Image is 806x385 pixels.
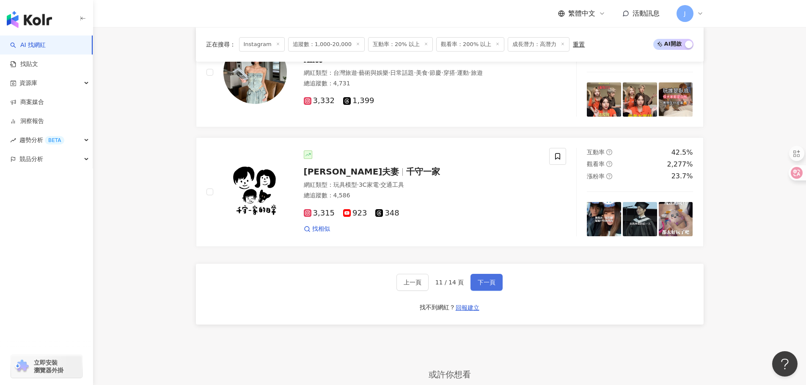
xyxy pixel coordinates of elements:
[196,17,704,127] a: KOL Avatar𝐀𝐥𝐢𝐜𝐞網紅類型：台灣旅遊·藝術與娛樂·日常話題·美食·節慶·穿搭·運動·旅遊總追蹤數：4,7313,3321,399互動率question-circle45.1%觀看率q...
[10,98,44,106] a: 商案媒合
[606,173,612,179] span: question-circle
[671,172,693,181] div: 23.7%
[10,137,16,143] span: rise
[455,301,480,314] button: 回報建立
[587,149,605,156] span: 互動率
[223,41,287,104] img: KOL Avatar
[7,11,52,28] img: logo
[19,74,37,93] span: 資源庫
[359,69,388,76] span: 藝術與娛樂
[10,41,46,49] a: searchAI 找網紅
[19,150,43,169] span: 競品分析
[420,303,455,312] div: 找不到網紅？
[404,279,421,286] span: 上一頁
[10,117,44,126] a: 洞察報告
[435,279,464,286] span: 11 / 14 頁
[684,9,685,18] span: J
[436,37,504,52] span: 觀看率：200% 以上
[659,202,693,236] img: post-image
[14,360,30,373] img: chrome extension
[470,274,503,291] button: 下一頁
[388,69,390,76] span: ·
[288,37,365,52] span: 追蹤數：1,000-20,000
[304,96,335,105] span: 3,332
[587,173,605,180] span: 漲粉率
[606,161,612,167] span: question-circle
[420,368,479,381] span: 或許你想看
[357,69,359,76] span: ·
[396,274,429,291] button: 上一頁
[659,82,693,117] img: post-image
[469,69,470,76] span: ·
[406,167,440,177] span: 千守一家
[443,69,455,76] span: 穿搭
[304,225,330,233] a: 找相似
[304,191,539,200] div: 總追蹤數 ： 4,586
[414,69,415,76] span: ·
[343,209,367,218] span: 923
[343,96,374,105] span: 1,399
[623,202,657,236] img: post-image
[587,161,605,167] span: 觀看率
[312,225,330,233] span: 找相似
[508,37,569,52] span: 成長潛力：高潛力
[390,69,414,76] span: 日常話題
[206,41,236,48] span: 正在搜尋 ：
[441,69,443,76] span: ·
[587,82,621,117] img: post-image
[239,37,285,52] span: Instagram
[457,69,469,76] span: 運動
[456,304,479,311] span: 回報建立
[429,69,441,76] span: 節慶
[45,136,64,145] div: BETA
[455,69,457,76] span: ·
[196,137,704,247] a: KOL Avatar[PERSON_NAME]夫妻千守一家網紅類型：玩具模型·3C家電·交通工具總追蹤數：4,5863,315923348找相似互動率question-circle42.5%觀看...
[478,279,495,286] span: 下一頁
[304,69,539,77] div: 網紅類型 ：
[471,69,483,76] span: 旅遊
[10,60,38,68] a: 找貼文
[379,181,380,188] span: ·
[380,181,404,188] span: 交通工具
[304,181,539,189] div: 網紅類型 ：
[223,160,287,224] img: KOL Avatar
[19,131,64,150] span: 趨勢分析
[416,69,428,76] span: 美食
[573,41,585,48] div: 重置
[333,181,357,188] span: 玩具模型
[359,181,379,188] span: 3C家電
[623,82,657,117] img: post-image
[333,69,357,76] span: 台灣旅遊
[304,167,399,177] span: [PERSON_NAME]夫妻
[671,148,693,157] div: 42.5%
[304,209,335,218] span: 3,315
[357,181,359,188] span: ·
[375,209,399,218] span: 348
[772,351,798,377] iframe: Help Scout Beacon - Open
[667,160,693,169] div: 2,277%
[34,359,63,374] span: 立即安裝 瀏覽器外掛
[11,355,82,378] a: chrome extension立即安裝 瀏覽器外掛
[428,69,429,76] span: ·
[606,149,612,155] span: question-circle
[304,79,539,88] div: 總追蹤數 ： 4,731
[368,37,433,52] span: 互動率：20% 以上
[587,202,621,236] img: post-image
[633,9,660,17] span: 活動訊息
[568,9,595,18] span: 繁體中文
